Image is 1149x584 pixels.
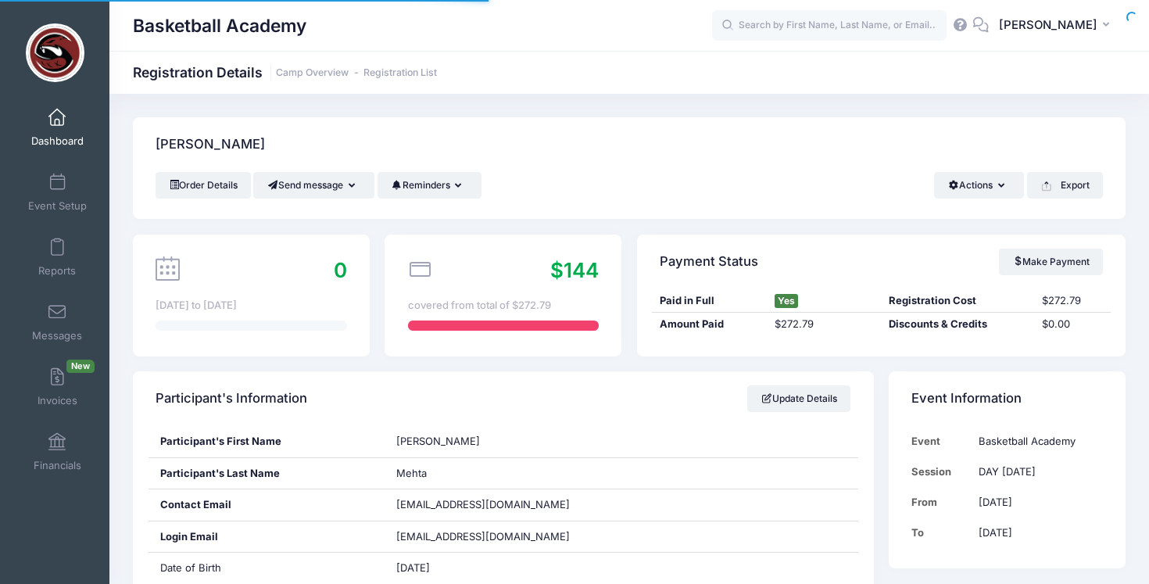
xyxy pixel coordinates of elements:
span: [PERSON_NAME] [396,435,480,447]
td: [DATE] [972,487,1103,518]
a: Reports [20,230,95,285]
span: Event Setup [28,199,87,213]
a: Make Payment [999,249,1103,275]
div: Contact Email [149,489,385,521]
button: Reminders [378,172,481,199]
td: From [911,487,971,518]
span: Invoices [38,394,77,407]
span: Yes [775,294,798,308]
div: Participant's First Name [149,426,385,457]
div: $272.79 [1034,293,1111,309]
td: Session [911,457,971,487]
div: $272.79 [767,317,882,332]
span: Mehta [396,467,427,479]
div: [DATE] to [DATE] [156,298,346,313]
button: [PERSON_NAME] [989,8,1126,44]
span: [PERSON_NAME] [999,16,1097,34]
td: [DATE] [972,518,1103,548]
div: Participant's Last Name [149,458,385,489]
h4: Participant's Information [156,377,307,421]
a: Financials [20,425,95,479]
td: DAY [DATE] [972,457,1103,487]
h1: Basketball Academy [133,8,306,44]
h1: Registration Details [133,64,437,81]
div: Date of Birth [149,553,385,584]
a: Dashboard [20,100,95,155]
img: Basketball Academy [26,23,84,82]
span: [EMAIL_ADDRESS][DOMAIN_NAME] [396,529,592,545]
a: Camp Overview [276,67,349,79]
div: Paid in Full [652,293,767,309]
button: Send message [253,172,374,199]
span: $144 [550,258,599,282]
span: [DATE] [396,561,430,574]
div: covered from total of $272.79 [408,298,599,313]
h4: Payment Status [660,239,758,284]
span: 0 [334,258,347,282]
td: Event [911,426,971,457]
div: Amount Paid [652,317,767,332]
input: Search by First Name, Last Name, or Email... [712,10,947,41]
div: Registration Cost [881,293,1033,309]
h4: Event Information [911,377,1022,421]
button: Actions [934,172,1024,199]
div: Login Email [149,521,385,553]
a: InvoicesNew [20,360,95,414]
a: Update Details [747,385,851,412]
a: Messages [20,295,95,349]
div: $0.00 [1034,317,1111,332]
span: New [66,360,95,373]
h4: [PERSON_NAME] [156,123,265,167]
div: Discounts & Credits [881,317,1033,332]
td: Basketball Academy [972,426,1103,457]
button: Export [1027,172,1103,199]
td: To [911,518,971,548]
a: Order Details [156,172,251,199]
span: [EMAIL_ADDRESS][DOMAIN_NAME] [396,498,570,511]
span: Reports [38,264,76,278]
span: Dashboard [31,134,84,148]
span: Financials [34,459,81,472]
a: Event Setup [20,165,95,220]
span: Messages [32,329,82,342]
a: Registration List [363,67,437,79]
